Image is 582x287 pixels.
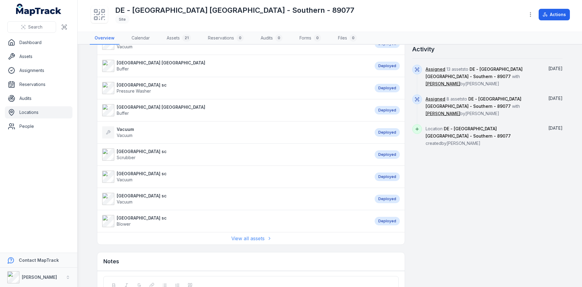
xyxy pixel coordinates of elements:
[548,66,563,71] span: [DATE]
[117,44,132,49] span: Vacuum
[412,45,435,53] h2: Activity
[117,66,129,71] span: Buffer
[236,34,244,42] div: 0
[426,66,445,72] a: Assigned
[375,128,400,137] div: Deployed
[426,96,445,102] a: Assigned
[426,126,511,138] span: DE - [GEOGRAPHIC_DATA] [GEOGRAPHIC_DATA] - Southern - 89077
[426,96,521,116] span: 8 assets to with by [PERSON_NAME]
[117,193,167,199] strong: [GEOGRAPHIC_DATA] sc
[5,78,72,91] a: Reservations
[117,133,132,138] span: Vacuum
[19,258,59,263] strong: Contact MapTrack
[162,32,196,45] a: Assets21
[102,104,369,116] a: [GEOGRAPHIC_DATA] [GEOGRAPHIC_DATA]Buffer
[127,32,155,45] a: Calendar
[426,111,460,117] a: [PERSON_NAME]
[350,34,357,42] div: 0
[5,120,72,132] a: People
[375,217,400,225] div: Deployed
[375,195,400,203] div: Deployed
[5,50,72,63] a: Assets
[102,171,369,183] a: [GEOGRAPHIC_DATA] scVacuum
[256,32,287,45] a: Audits0
[90,32,119,45] a: Overview
[5,36,72,49] a: Dashboard
[115,15,129,24] div: Site
[548,125,563,131] time: 1/7/2025, 4:23:41 PM
[375,106,400,114] div: Deployed
[231,235,271,242] a: View all assets
[5,64,72,77] a: Assignments
[115,5,354,15] h1: DE - [GEOGRAPHIC_DATA] [GEOGRAPHIC_DATA] - Southern - 89077
[7,21,56,33] button: Search
[333,32,362,45] a: Files0
[375,62,400,70] div: Deployed
[375,84,400,92] div: Deployed
[117,126,134,132] strong: Vacuum
[426,126,511,146] span: Location created by [PERSON_NAME]
[102,193,369,205] a: [GEOGRAPHIC_DATA] scVacuum
[117,149,167,155] strong: [GEOGRAPHIC_DATA] sc
[117,177,132,182] span: Vacuum
[117,104,205,110] strong: [GEOGRAPHIC_DATA] [GEOGRAPHIC_DATA]
[426,67,523,86] span: 13 assets to with by [PERSON_NAME]
[117,155,135,160] span: Scrubber
[182,34,191,42] div: 21
[375,150,400,159] div: Deployed
[426,81,460,87] a: [PERSON_NAME]
[548,66,563,71] time: 8/14/2025, 3:24:20 PM
[314,34,321,42] div: 0
[548,96,563,101] span: [DATE]
[117,82,167,88] strong: [GEOGRAPHIC_DATA] sc
[5,106,72,118] a: Locations
[548,125,563,131] span: [DATE]
[102,82,369,94] a: [GEOGRAPHIC_DATA] scPressure Washer
[117,88,151,94] span: Pressure Washer
[426,96,521,109] span: DE - [GEOGRAPHIC_DATA] [GEOGRAPHIC_DATA] - Southern - 89077
[375,173,400,181] div: Deployed
[117,221,131,227] span: Blower
[295,32,326,45] a: Forms0
[117,111,129,116] span: Buffer
[102,215,369,227] a: [GEOGRAPHIC_DATA] scBlower
[102,149,369,161] a: [GEOGRAPHIC_DATA] scScrubber
[22,275,57,280] strong: [PERSON_NAME]
[117,199,132,204] span: Vacuum
[539,9,570,20] button: Actions
[275,34,283,42] div: 0
[117,60,205,66] strong: [GEOGRAPHIC_DATA] [GEOGRAPHIC_DATA]
[426,67,523,79] span: DE - [GEOGRAPHIC_DATA] [GEOGRAPHIC_DATA] - Southern - 89077
[28,24,42,30] span: Search
[117,215,167,221] strong: [GEOGRAPHIC_DATA] sc
[102,126,369,138] a: VacuumVacuum
[5,92,72,104] a: Audits
[203,32,249,45] a: Reservations0
[16,4,62,16] a: MapTrack
[548,96,563,101] time: 8/14/2025, 3:24:20 PM
[117,171,167,177] strong: [GEOGRAPHIC_DATA] sc
[103,257,119,266] h3: Notes
[102,60,369,72] a: [GEOGRAPHIC_DATA] [GEOGRAPHIC_DATA]Buffer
